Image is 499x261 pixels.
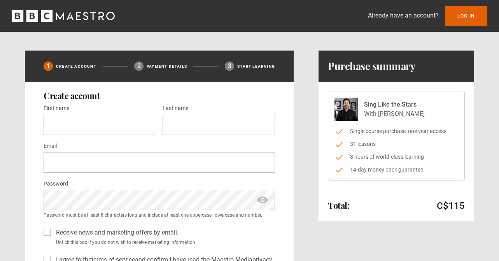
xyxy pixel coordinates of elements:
[334,153,458,161] li: 8 hours of world-class learning
[437,200,465,212] p: C$115
[44,212,275,219] small: Password must be at least 8 characters long and include at least one uppercase, lowercase and num...
[56,63,96,69] p: Create Account
[44,142,57,151] label: Email
[334,140,458,148] li: 31 lessons
[445,6,487,26] a: Log In
[334,166,458,174] li: 14-day money back guarantee
[163,104,188,113] label: Last name
[147,63,187,69] p: Payment details
[364,100,425,109] p: Sing Like the Stars
[225,61,234,71] div: 3
[44,179,68,189] label: Password
[364,109,425,119] p: With [PERSON_NAME]
[44,61,53,71] div: 1
[256,190,269,210] span: show password
[237,63,275,69] p: Start learning
[328,60,415,72] h1: Purchase summary
[134,61,144,71] div: 2
[334,127,458,135] li: Single course purchase, one year access
[44,91,275,100] h2: Create account
[12,10,115,22] svg: BBC Maestro
[368,11,439,20] p: Already have an account?
[44,104,69,113] label: First name
[328,201,349,210] h2: Total:
[53,239,275,246] small: Untick this box if you do not wish to receive marketing information.
[53,228,179,237] label: Receive news and marketing offers by email.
